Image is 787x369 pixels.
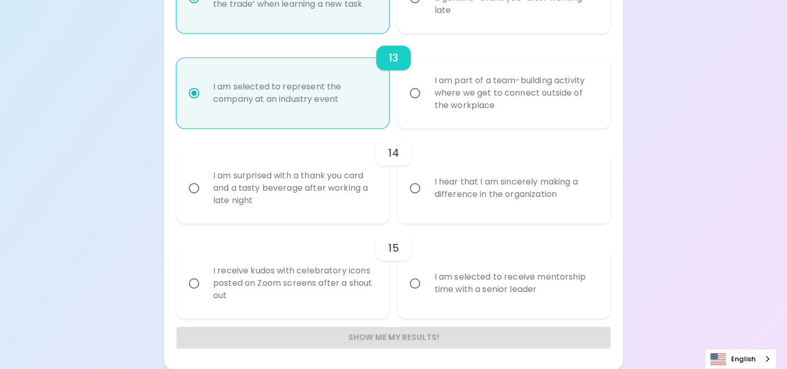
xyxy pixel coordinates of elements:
[705,349,777,369] div: Language
[205,157,384,219] div: I am surprised with a thank you card and a tasty beverage after working a late night
[426,258,605,308] div: I am selected to receive mentorship time with a senior leader
[176,33,611,128] div: choice-group-check
[388,240,398,256] h6: 15
[389,50,398,66] h6: 13
[426,62,605,124] div: I am part of a team-building activity where we get to connect outside of the workplace
[176,223,611,318] div: choice-group-check
[388,145,398,161] h6: 14
[705,349,777,369] aside: Language selected: English
[205,252,384,314] div: I receive kudos with celebratory icons posted on Zoom screens after a shout out
[426,163,605,213] div: I hear that I am sincerely making a difference in the organization
[705,349,776,368] a: English
[176,128,611,223] div: choice-group-check
[205,68,384,118] div: I am selected to represent the company at an industry event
